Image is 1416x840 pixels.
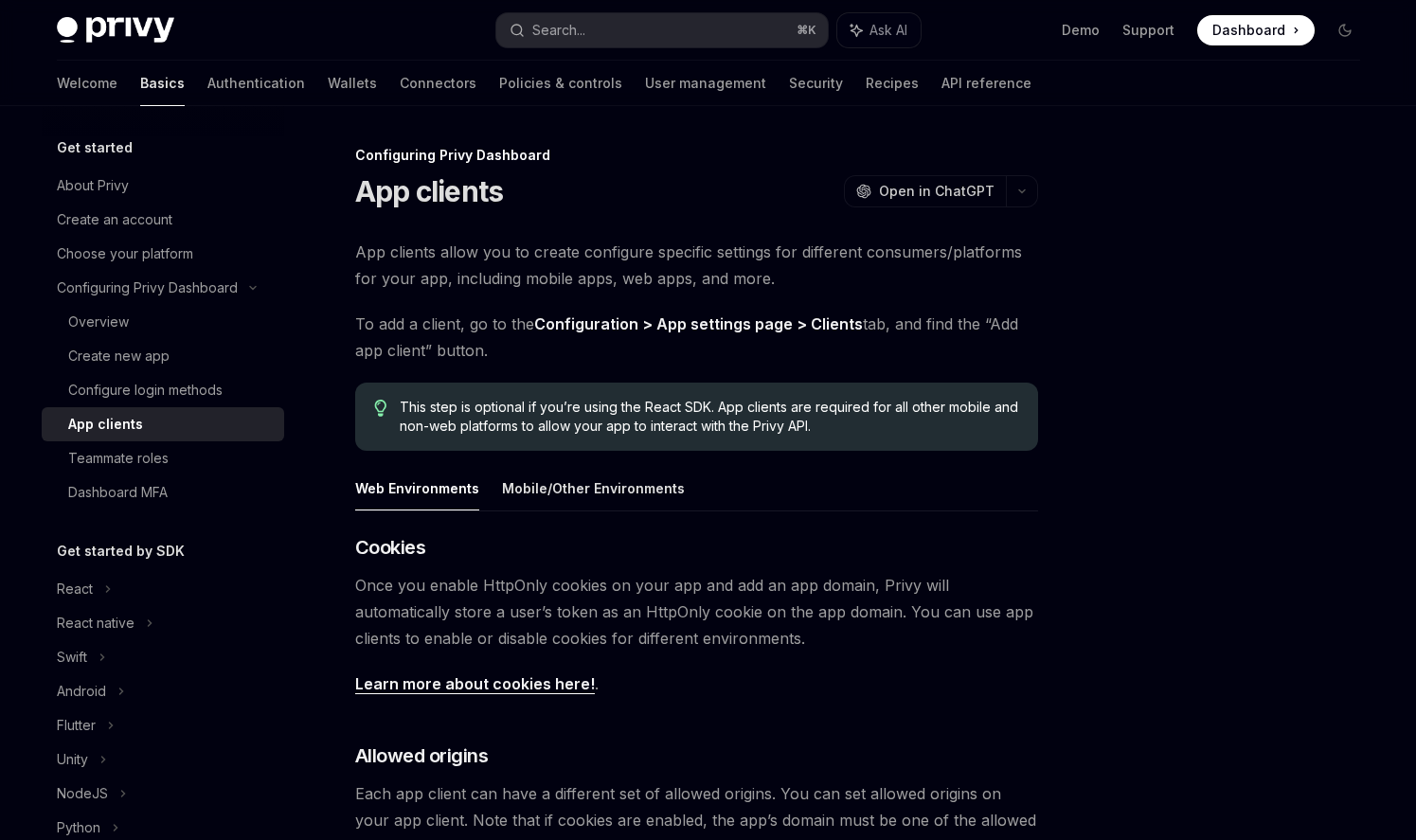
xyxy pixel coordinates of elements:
div: Dashboard MFA [68,481,168,504]
span: Allowed origins [355,742,489,769]
a: Dashboard MFA [42,475,284,509]
a: API reference [941,61,1031,106]
button: Mobile/Other Environments [502,466,685,510]
div: Teammate roles [68,447,169,470]
span: . [355,670,1038,697]
div: Configuring Privy Dashboard [57,277,238,299]
span: Once you enable HttpOnly cookies on your app and add an app domain, Privy will automatically stor... [355,572,1038,652]
svg: Tip [374,400,387,417]
a: Wallets [328,61,377,106]
span: This step is optional if you’re using the React SDK. App clients are required for all other mobil... [400,398,1018,436]
div: Flutter [57,714,96,737]
a: Connectors [400,61,476,106]
div: Overview [68,311,129,333]
a: Dashboard [1197,15,1315,45]
span: Ask AI [869,21,907,40]
a: Configure login methods [42,373,284,407]
div: Configure login methods [68,379,223,402]
a: Support [1122,21,1174,40]
span: App clients allow you to create configure specific settings for different consumers/platforms for... [355,239,1038,292]
a: Recipes [866,61,919,106]
button: Web Environments [355,466,479,510]
span: Open in ChatGPT [879,182,995,201]
div: About Privy [57,174,129,197]
a: Demo [1062,21,1100,40]
a: Teammate roles [42,441,284,475]
div: Create new app [68,345,170,367]
a: Configuration > App settings page > Clients [534,314,863,334]
button: Open in ChatGPT [844,175,1006,207]
a: User management [645,61,766,106]
div: React [57,578,93,600]
div: Create an account [57,208,172,231]
div: Choose your platform [57,242,193,265]
a: Learn more about cookies here! [355,674,595,694]
span: Dashboard [1212,21,1285,40]
a: Choose your platform [42,237,284,271]
h5: Get started by SDK [57,540,185,563]
div: Search... [532,19,585,42]
span: ⌘ K [797,23,816,38]
a: Create an account [42,203,284,237]
div: Configuring Privy Dashboard [355,146,1038,165]
a: Basics [140,61,185,106]
span: Cookies [355,534,426,561]
div: Android [57,680,106,703]
a: Authentication [207,61,305,106]
a: Overview [42,305,284,339]
button: Ask AI [837,13,921,47]
a: Policies & controls [499,61,622,106]
button: Toggle dark mode [1330,15,1360,45]
div: NodeJS [57,782,108,805]
a: About Privy [42,169,284,203]
a: Security [789,61,843,106]
div: React native [57,612,134,634]
div: Unity [57,748,88,771]
button: Search...⌘K [496,13,828,47]
div: Swift [57,646,87,669]
h1: App clients [355,174,504,208]
span: To add a client, go to the tab, and find the “Add app client” button. [355,311,1038,364]
div: App clients [68,413,143,436]
a: Create new app [42,339,284,373]
a: Welcome [57,61,117,106]
h5: Get started [57,136,133,159]
img: dark logo [57,17,174,44]
div: Python [57,816,100,839]
a: App clients [42,407,284,441]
